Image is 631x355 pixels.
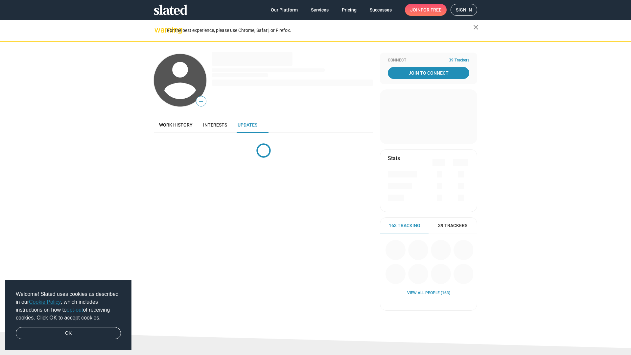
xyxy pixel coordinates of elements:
[337,4,362,16] a: Pricing
[154,26,162,34] mat-icon: warning
[407,291,450,296] a: View all People (163)
[67,307,83,313] a: opt-out
[311,4,329,16] span: Services
[306,4,334,16] a: Services
[389,223,420,229] span: 163 Tracking
[198,117,232,133] a: Interests
[203,122,227,128] span: Interests
[364,4,397,16] a: Successes
[16,290,121,322] span: Welcome! Slated uses cookies as described in our , which includes instructions on how to of recei...
[472,23,480,31] mat-icon: close
[410,4,441,16] span: Join
[370,4,392,16] span: Successes
[154,117,198,133] a: Work history
[196,97,206,106] span: —
[389,67,468,79] span: Join To Connect
[167,26,473,35] div: For the best experience, please use Chrome, Safari, or Firefox.
[271,4,298,16] span: Our Platform
[16,327,121,340] a: dismiss cookie message
[5,280,131,350] div: cookieconsent
[421,4,441,16] span: for free
[266,4,303,16] a: Our Platform
[405,4,447,16] a: Joinfor free
[388,155,400,162] mat-card-title: Stats
[438,223,467,229] span: 39 Trackers
[159,122,193,128] span: Work history
[451,4,477,16] a: Sign in
[232,117,263,133] a: Updates
[449,58,469,63] span: 39 Trackers
[29,299,61,305] a: Cookie Policy
[238,122,257,128] span: Updates
[342,4,357,16] span: Pricing
[388,58,469,63] div: Connect
[456,4,472,15] span: Sign in
[388,67,469,79] a: Join To Connect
